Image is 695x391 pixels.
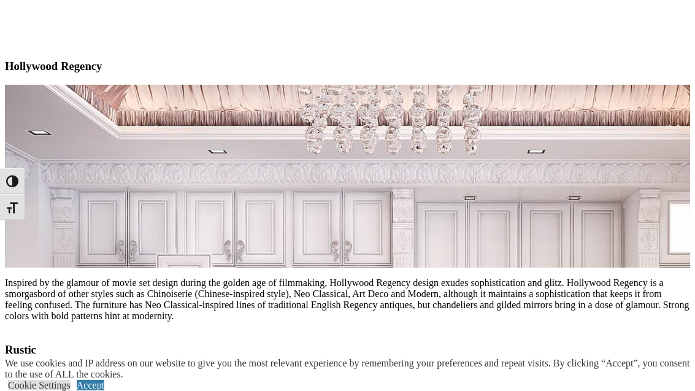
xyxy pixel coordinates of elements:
p: Inspired by the glamour of movie set design during the golden age of filmmaking, Hollywood Regenc... [5,277,690,322]
a: Accept [77,380,104,390]
h3: Rustic [5,343,690,357]
h3: Hollywood Regency [5,60,690,73]
a: Cookie Settings [8,380,71,390]
div: We use cookies and IP address on our website to give you the most relevant experience by remember... [5,358,695,380]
